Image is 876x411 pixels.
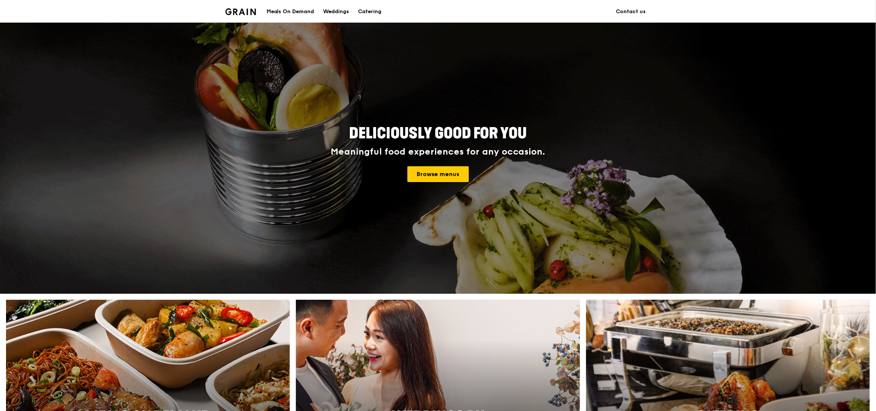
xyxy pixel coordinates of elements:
a: Browse menus [407,166,469,182]
div: Meaningful food experiences for any occasion. [302,147,574,157]
span: Deliciously good for you [349,124,527,143]
div: Weddings [323,0,349,23]
a: Catering [354,0,386,23]
a: Weddings [319,0,354,23]
div: Meals On Demand [266,0,314,23]
img: Grain [225,8,256,15]
a: Contact us [612,0,651,23]
div: Catering [358,0,382,23]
